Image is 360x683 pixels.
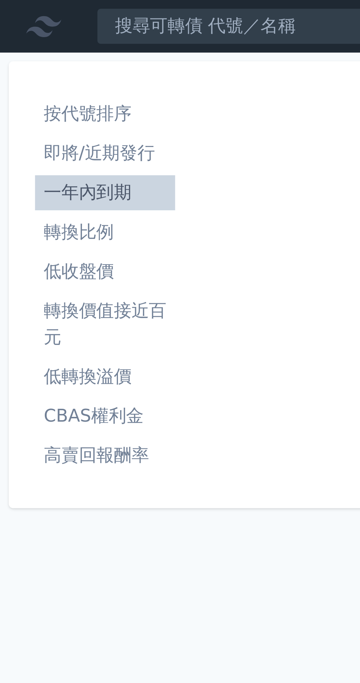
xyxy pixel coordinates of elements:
a: 高賣回報酬率 [12,147,59,159]
p: 剛到期、或一年內到期的可轉債，按照到期日排序。 [139,47,274,56]
input: 搜尋可轉債 代號／名稱 [32,3,150,15]
a: 轉換價值接近百元 [12,99,59,119]
a: 低收盤價 [12,85,59,97]
li: 高賣回報酬率 [12,149,59,157]
li: 即將/近期發行 [12,47,59,56]
a: 低轉換溢價 [12,121,59,132]
a: 註冊/登入查看完整可轉債資訊 [148,107,265,119]
a: 財務數據 [196,5,219,12]
a: 一年內到期 [12,59,59,71]
a: 即將/近期發行 [12,46,59,57]
li: 按代號排序 [12,34,59,43]
li: 轉換價值接近百元 [12,100,59,118]
a: 按代號排序 [12,32,59,44]
li: 轉換比例 [12,74,59,82]
li: 一年內到期 [12,60,59,69]
h1: 即將到期可轉債列表 [139,35,274,44]
a: 登入／註冊 [313,3,354,15]
li: 低轉換溢價 [12,122,59,131]
a: CBAS權利金 [12,134,59,146]
a: 可轉債列表 [159,5,188,12]
li: 低收盤價 [12,87,59,96]
a: 轉換比例 [12,72,59,84]
li: CBAS權利金 [12,135,59,144]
